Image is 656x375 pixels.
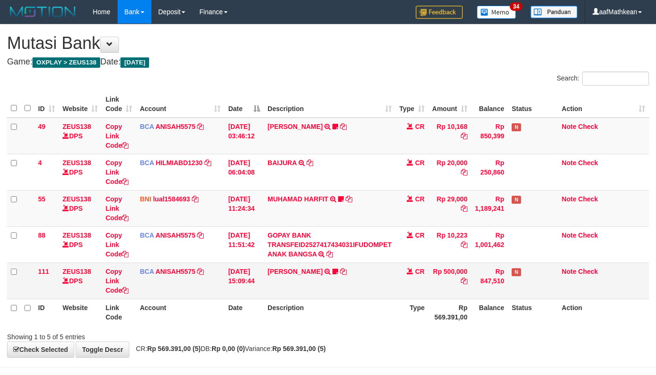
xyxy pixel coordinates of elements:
a: ZEUS138 [63,231,91,239]
a: Copy INA PAUJANAH to clipboard [340,123,347,130]
a: Copy Link Code [105,268,128,294]
th: Amount: activate to sort column ascending [428,91,471,118]
a: Check [578,123,598,130]
td: [DATE] 15:09:44 [224,263,264,299]
a: Note [562,231,577,239]
a: Toggle Descr [76,342,129,358]
a: Copy ANISAH5575 to clipboard [197,123,204,130]
strong: Rp 569.391,00 (5) [147,345,201,352]
span: 55 [38,195,46,203]
th: Link Code [102,299,136,326]
input: Search: [582,72,649,86]
span: BNI [140,195,151,203]
h1: Mutasi Bank [7,34,649,53]
a: Check [578,231,598,239]
td: DPS [59,226,102,263]
a: ANISAH5575 [156,231,196,239]
th: Description [264,299,395,326]
th: Type [395,299,428,326]
a: Copy Rp 10,168 to clipboard [461,132,467,140]
th: Balance [471,299,508,326]
th: Account [136,299,224,326]
strong: Rp 0,00 (0) [212,345,245,352]
span: CR [415,195,425,203]
a: Copy KAREN ADELIN MARTH to clipboard [340,268,347,275]
a: Copy Rp 10,223 to clipboard [461,241,467,248]
span: CR [415,231,425,239]
td: [DATE] 11:51:42 [224,226,264,263]
td: Rp 500,000 [428,263,471,299]
a: HILMIABD1230 [156,159,203,167]
label: Search: [557,72,649,86]
a: Copy ANISAH5575 to clipboard [197,268,204,275]
td: Rp 20,000 [428,154,471,190]
a: Note [562,159,577,167]
span: Has Note [512,268,521,276]
th: Link Code: activate to sort column ascending [102,91,136,118]
a: Copy ANISAH5575 to clipboard [197,231,204,239]
img: Feedback.jpg [416,6,463,19]
span: CR [415,123,425,130]
span: CR [415,268,425,275]
span: CR [415,159,425,167]
a: Check [578,268,598,275]
strong: Rp 569.391,00 (5) [272,345,326,352]
td: DPS [59,118,102,154]
a: ZEUS138 [63,123,91,130]
th: Website: activate to sort column ascending [59,91,102,118]
td: Rp 10,168 [428,118,471,154]
a: Check [578,159,598,167]
a: ZEUS138 [63,195,91,203]
td: DPS [59,190,102,226]
span: 111 [38,268,49,275]
span: Has Note [512,123,521,131]
a: Copy Link Code [105,123,128,149]
th: ID [34,299,59,326]
a: [PERSON_NAME] [268,268,323,275]
h4: Game: Date: [7,57,649,67]
a: Copy lual1584693 to clipboard [192,195,198,203]
a: Copy HILMIABD1230 to clipboard [205,159,211,167]
a: Copy GOPAY BANK TRANSFEID2527417434031IFUDOMPET ANAK BANGSA to clipboard [326,250,333,258]
span: BCA [140,268,154,275]
td: DPS [59,154,102,190]
span: [DATE] [120,57,149,68]
td: Rp 847,510 [471,263,508,299]
span: 4 [38,159,42,167]
a: [PERSON_NAME] [268,123,323,130]
td: Rp 10,223 [428,226,471,263]
th: Action [558,299,649,326]
th: Action: activate to sort column ascending [558,91,649,118]
span: CR: DB: Variance: [131,345,326,352]
th: Account: activate to sort column ascending [136,91,224,118]
th: Type: activate to sort column ascending [395,91,428,118]
td: [DATE] 06:04:08 [224,154,264,190]
a: Copy Rp 29,000 to clipboard [461,205,467,212]
a: ZEUS138 [63,268,91,275]
td: Rp 29,000 [428,190,471,226]
a: GOPAY BANK TRANSFEID2527417434031IFUDOMPET ANAK BANGSA [268,231,392,258]
th: Website [59,299,102,326]
a: Check [578,195,598,203]
a: ZEUS138 [63,159,91,167]
span: 34 [510,2,522,11]
a: Check Selected [7,342,74,358]
span: Has Note [512,196,521,204]
a: MUHAMAD HARFIT [268,195,328,203]
span: 49 [38,123,46,130]
a: ANISAH5575 [156,123,196,130]
td: [DATE] 03:46:12 [224,118,264,154]
a: Copy Link Code [105,195,128,222]
a: Copy MUHAMAD HARFIT to clipboard [346,195,352,203]
span: BCA [140,123,154,130]
th: ID: activate to sort column ascending [34,91,59,118]
th: Date: activate to sort column descending [224,91,264,118]
span: BCA [140,159,154,167]
a: Copy Link Code [105,231,128,258]
img: panduan.png [530,6,577,18]
a: Note [562,123,577,130]
a: Copy Rp 20,000 to clipboard [461,168,467,176]
td: DPS [59,263,102,299]
a: Copy Rp 500,000 to clipboard [461,277,467,285]
a: Note [562,195,577,203]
